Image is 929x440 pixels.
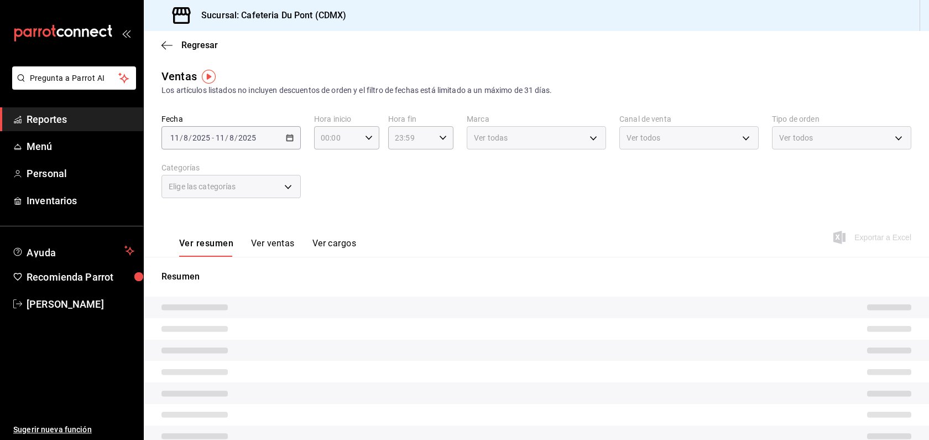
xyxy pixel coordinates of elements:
[179,238,356,257] div: navigation tabs
[192,133,211,142] input: ----
[212,133,214,142] span: -
[202,70,216,84] img: Tooltip marker
[161,40,218,50] button: Regresar
[30,73,119,84] span: Pregunta a Parrot AI
[13,424,134,436] span: Sugerir nueva función
[619,115,759,123] label: Canal de venta
[251,238,295,257] button: Ver ventas
[234,133,238,142] span: /
[192,9,346,22] h3: Sucursal: Cafeteria Du Pont (CDMX)
[27,193,134,208] span: Inventarios
[215,133,225,142] input: --
[161,270,911,283] p: Resumen
[27,139,134,154] span: Menú
[8,80,136,92] a: Pregunta a Parrot AI
[180,133,183,142] span: /
[161,85,911,96] div: Los artículos listados no incluyen descuentos de orden y el filtro de fechas está limitado a un m...
[179,238,233,257] button: Ver resumen
[312,238,357,257] button: Ver cargos
[772,115,911,123] label: Tipo de orden
[169,181,236,192] span: Elige las categorías
[12,66,136,90] button: Pregunta a Parrot AI
[627,132,660,143] span: Ver todos
[27,166,134,181] span: Personal
[189,133,192,142] span: /
[161,68,197,85] div: Ventas
[27,112,134,127] span: Reportes
[183,133,189,142] input: --
[467,115,606,123] label: Marca
[314,115,379,123] label: Hora inicio
[474,132,508,143] span: Ver todas
[229,133,234,142] input: --
[779,132,813,143] span: Ver todos
[388,115,453,123] label: Hora fin
[27,244,120,257] span: Ayuda
[170,133,180,142] input: --
[238,133,257,142] input: ----
[27,297,134,312] span: [PERSON_NAME]
[122,29,131,38] button: open_drawer_menu
[181,40,218,50] span: Regresar
[27,270,134,284] span: Recomienda Parrot
[161,164,301,172] label: Categorías
[225,133,228,142] span: /
[161,115,301,123] label: Fecha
